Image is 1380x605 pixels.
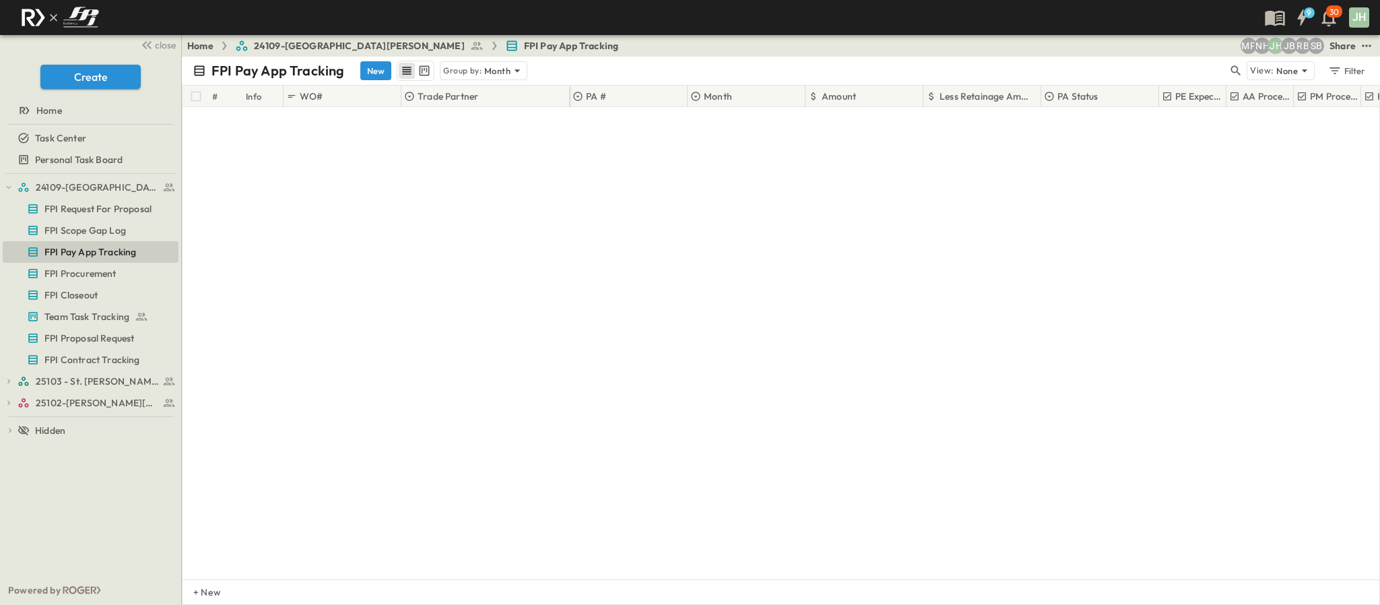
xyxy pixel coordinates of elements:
p: Month [704,90,732,103]
div: 24109-St. Teresa of Calcutta Parish Halltest [3,177,178,198]
a: Team Task Tracking [3,307,176,326]
a: 24109-St. Teresa of Calcutta Parish Hall [18,178,176,197]
div: Nila Hutcheson (nhutcheson@fpibuilders.com) [1254,38,1270,54]
div: FPI Request For Proposaltest [3,198,178,220]
span: FPI Contract Tracking [44,353,140,367]
span: 25102-Christ The Redeemer Anglican Church [36,396,159,410]
span: Home [36,104,62,117]
button: New [360,61,391,80]
div: Regina Barnett (rbarnett@fpibuilders.com) [1294,38,1311,54]
div: Info [243,86,284,107]
div: Sterling Barnett (sterling@fpibuilders.com) [1308,38,1324,54]
a: Personal Task Board [3,150,176,169]
span: FPI Closeout [44,288,98,302]
a: FPI Closeout [3,286,176,305]
p: Month [484,64,511,77]
p: PE Expecting [1175,90,1224,103]
span: 24109-St. Teresa of Calcutta Parish Hall [36,181,159,194]
a: 25102-Christ The Redeemer Anglican Church [18,393,176,412]
button: close [135,35,178,54]
span: Hidden [35,424,65,437]
div: FPI Procurementtest [3,263,178,284]
p: FPI Pay App Tracking [211,61,344,80]
div: Filter [1327,63,1366,78]
p: View: [1250,63,1274,78]
div: FPI Closeouttest [3,284,178,306]
span: Team Task Tracking [44,310,129,323]
div: Info [246,77,262,115]
div: 25103 - St. [PERSON_NAME] Phase 2test [3,371,178,392]
div: JH [1349,7,1369,28]
h6: 9 [1307,7,1311,18]
a: FPI Scope Gap Log [3,221,176,240]
img: c8d7d1ed905e502e8f77bf7063faec64e13b34fdb1f2bdd94b0e311fc34f8000.png [16,3,104,32]
p: PA Status [1057,90,1098,103]
div: Jeremiah Bailey (jbailey@fpibuilders.com) [1281,38,1297,54]
span: FPI Scope Gap Log [44,224,126,237]
p: Trade Partner [418,90,478,103]
div: Share [1329,39,1356,53]
div: table view [397,61,434,81]
div: FPI Scope Gap Logtest [3,220,178,241]
button: 9 [1288,5,1315,30]
span: 25103 - St. [PERSON_NAME] Phase 2 [36,375,159,388]
p: AA Processed [1243,90,1292,103]
span: close [155,38,176,52]
button: kanban view [416,63,432,79]
div: # [209,86,243,107]
p: 30 [1329,7,1339,18]
a: FPI Proposal Request [3,329,176,348]
p: + New [193,585,201,599]
span: Task Center [35,131,86,145]
a: 25103 - St. [PERSON_NAME] Phase 2 [18,372,176,391]
div: # [212,77,218,115]
span: FPI Pay App Tracking [44,245,136,259]
div: Monica Pruteanu (mpruteanu@fpibuilders.com) [1241,38,1257,54]
a: FPI Contract Tracking [3,350,176,369]
div: FPI Pay App Trackingtest [3,241,178,263]
p: WO# [300,90,323,103]
button: row view [399,63,415,79]
button: JH [1348,6,1371,29]
p: Less Retainage Amount [940,90,1034,103]
a: FPI Pay App Tracking [505,39,618,53]
span: FPI Proposal Request [44,331,134,345]
div: Personal Task Boardtest [3,149,178,170]
div: Team Task Trackingtest [3,306,178,327]
button: Filter [1323,61,1369,80]
p: PA # [586,90,606,103]
p: Amount [822,90,856,103]
a: Home [187,39,213,53]
div: FPI Proposal Requesttest [3,327,178,349]
div: Jose Hurtado (jhurtado@fpibuilders.com) [1268,38,1284,54]
a: Home [3,101,176,120]
nav: breadcrumbs [187,39,626,53]
p: None [1276,64,1298,77]
span: FPI Pay App Tracking [524,39,618,53]
div: 25102-Christ The Redeemer Anglican Churchtest [3,392,178,414]
span: FPI Procurement [44,267,117,280]
a: FPI Pay App Tracking [3,243,176,261]
button: test [1358,38,1375,54]
span: FPI Request For Proposal [44,202,152,216]
button: Create [40,65,141,89]
span: 24109-[GEOGRAPHIC_DATA][PERSON_NAME] [254,39,465,53]
a: FPI Request For Proposal [3,199,176,218]
p: Group by: [443,64,482,77]
div: FPI Contract Trackingtest [3,349,178,371]
a: Task Center [3,129,176,148]
p: PM Processed [1310,90,1359,103]
span: Personal Task Board [35,153,123,166]
a: FPI Procurement [3,264,176,283]
a: 24109-[GEOGRAPHIC_DATA][PERSON_NAME] [235,39,484,53]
